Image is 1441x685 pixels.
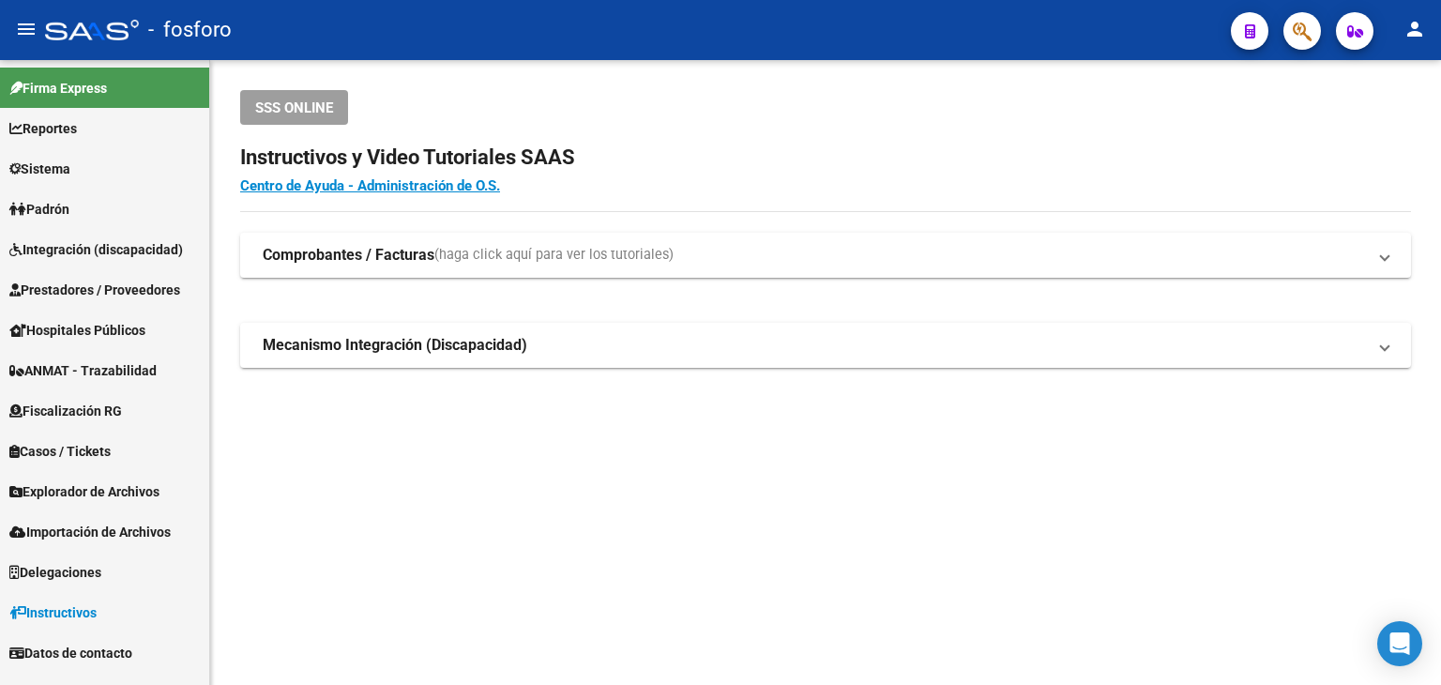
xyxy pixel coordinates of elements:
span: - fosforo [148,9,232,51]
span: Prestadores / Proveedores [9,280,180,300]
span: Instructivos [9,602,97,623]
span: Delegaciones [9,562,101,583]
span: Hospitales Públicos [9,320,145,341]
span: Integración (discapacidad) [9,239,183,260]
span: Casos / Tickets [9,441,111,462]
span: ANMAT - Trazabilidad [9,360,157,381]
span: Datos de contacto [9,643,132,663]
h2: Instructivos y Video Tutoriales SAAS [240,140,1411,175]
span: SSS ONLINE [255,99,333,116]
span: (haga click aquí para ver los tutoriales) [434,245,674,266]
span: Sistema [9,159,70,179]
mat-icon: menu [15,18,38,40]
button: SSS ONLINE [240,90,348,125]
span: Importación de Archivos [9,522,171,542]
span: Firma Express [9,78,107,99]
mat-expansion-panel-header: Mecanismo Integración (Discapacidad) [240,323,1411,368]
div: Open Intercom Messenger [1377,621,1422,666]
strong: Mecanismo Integración (Discapacidad) [263,335,527,356]
strong: Comprobantes / Facturas [263,245,434,266]
span: Explorador de Archivos [9,481,159,502]
a: Centro de Ayuda - Administración de O.S. [240,177,500,194]
mat-icon: person [1403,18,1426,40]
span: Fiscalización RG [9,401,122,421]
span: Reportes [9,118,77,139]
mat-expansion-panel-header: Comprobantes / Facturas(haga click aquí para ver los tutoriales) [240,233,1411,278]
span: Padrón [9,199,69,220]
